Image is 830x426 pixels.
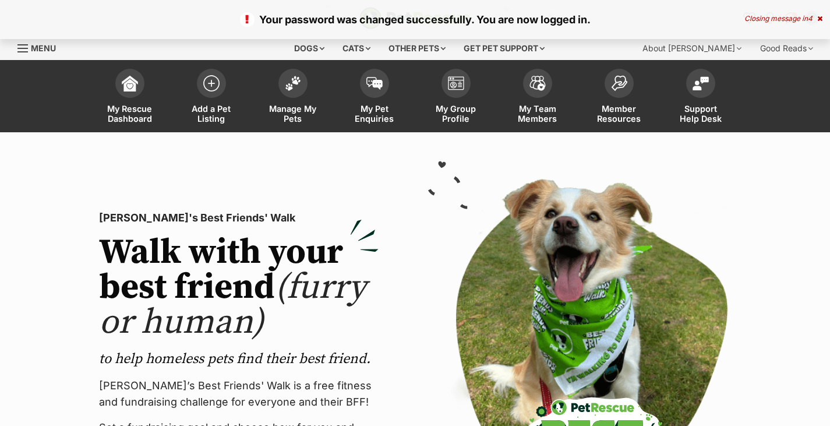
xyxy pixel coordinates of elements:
a: My Pet Enquiries [334,63,415,132]
span: (furry or human) [99,266,366,344]
span: Support Help Desk [674,104,727,124]
img: group-profile-icon-3fa3cf56718a62981997c0bc7e787c4b2cf8bcc04b72c1350f741eb67cf2f40e.svg [448,76,464,90]
img: dashboard-icon-eb2f2d2d3e046f16d808141f083e7271f6b2e854fb5c12c21221c1fb7104beca.svg [122,75,138,91]
a: Menu [17,37,64,58]
span: My Pet Enquiries [348,104,401,124]
span: Add a Pet Listing [185,104,238,124]
div: Dogs [286,37,333,60]
img: help-desk-icon-fdf02630f3aa405de69fd3d07c3f3aa587a6932b1a1747fa1d2bba05be0121f9.svg [693,76,709,90]
span: Member Resources [593,104,645,124]
a: Support Help Desk [660,63,741,132]
img: manage-my-pets-icon-02211641906a0b7f246fdf0571729dbe1e7629f14944591b6c1af311fb30b64b.svg [285,76,301,91]
span: Manage My Pets [267,104,319,124]
img: add-pet-listing-icon-0afa8454b4691262ce3f59096e99ab1cd57d4a30225e0717b998d2c9b9846f56.svg [203,75,220,91]
p: to help homeless pets find their best friend. [99,350,379,368]
span: My Rescue Dashboard [104,104,156,124]
a: Add a Pet Listing [171,63,252,132]
span: My Group Profile [430,104,482,124]
span: My Team Members [511,104,564,124]
div: Good Reads [752,37,821,60]
img: team-members-icon-5396bd8760b3fe7c0b43da4ab00e1e3bb1a5d9ba89233759b79545d2d3fc5d0d.svg [529,76,546,91]
a: My Rescue Dashboard [89,63,171,132]
div: About [PERSON_NAME] [634,37,750,60]
div: Get pet support [455,37,553,60]
a: Member Resources [578,63,660,132]
a: My Team Members [497,63,578,132]
h2: Walk with your best friend [99,235,379,340]
div: Other pets [380,37,454,60]
img: pet-enquiries-icon-7e3ad2cf08bfb03b45e93fb7055b45f3efa6380592205ae92323e6603595dc1f.svg [366,77,383,90]
a: Manage My Pets [252,63,334,132]
p: [PERSON_NAME]’s Best Friends' Walk is a free fitness and fundraising challenge for everyone and t... [99,378,379,410]
p: [PERSON_NAME]'s Best Friends' Walk [99,210,379,226]
div: Cats [334,37,379,60]
img: member-resources-icon-8e73f808a243e03378d46382f2149f9095a855e16c252ad45f914b54edf8863c.svg [611,75,627,91]
a: My Group Profile [415,63,497,132]
span: Menu [31,43,56,53]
